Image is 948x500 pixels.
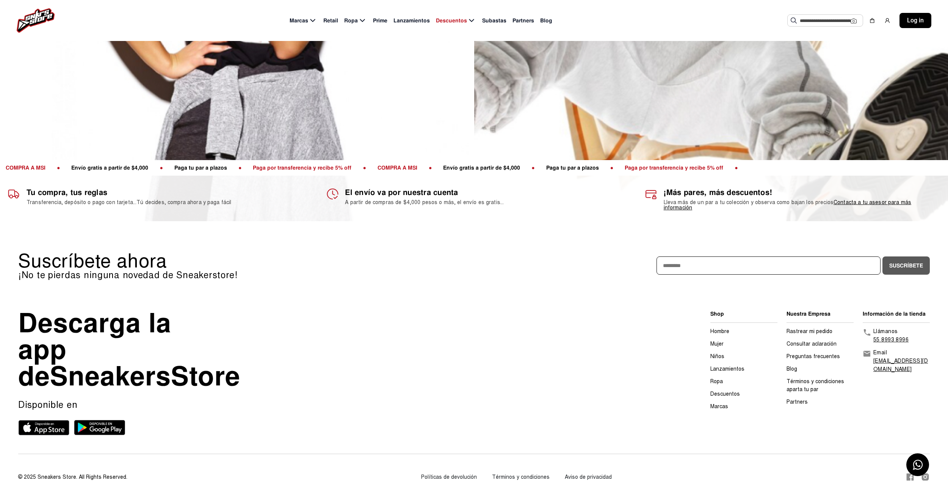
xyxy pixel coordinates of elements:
span: ● [356,164,370,171]
a: Aviso de privacidad [565,474,612,480]
a: Llámanos55 8993 8996 [863,327,930,344]
a: Partners [787,399,808,405]
span: Ropa [344,17,358,25]
li: Información de la tienda [863,310,930,318]
div: © 2025 Sneakers Store. All Rights Reserved. [18,473,127,481]
h2: Lleva más de un par a tu colección y observa como bajan los precios [664,200,940,211]
img: shopping [869,17,875,24]
span: Sneakers [50,359,171,393]
h2: Transferencia, depósito o pago con tarjeta...Tú decides, compra ahora y paga fácil [27,200,303,205]
span: Retail [323,17,338,25]
h2: A partir de compras de $4,000 pesos o más, el envío es gratis... [345,200,622,205]
span: Marcas [290,17,308,25]
a: Términos y condiciones aparta tu par [787,378,844,393]
img: App store sneakerstore [18,420,69,436]
span: Blog [540,17,552,25]
span: Prime [373,17,387,25]
a: Preguntas frecuentes [787,353,840,360]
span: Subastas [482,17,506,25]
span: Envío gratis a partir de $4,000 [436,164,524,171]
a: Niños [710,353,724,360]
a: Descuentos [710,391,740,397]
p: [EMAIL_ADDRESS][DOMAIN_NAME] [873,357,930,374]
a: Rastrear mi pedido [787,328,832,335]
li: Nuestra Empresa [787,310,854,318]
h1: Tu compra, tus reglas [27,188,303,197]
span: Paga por transferencia y recibe 5% off [246,164,356,171]
span: Envío gratis a partir de $4,000 [64,164,152,171]
span: ● [231,164,245,171]
a: Hombre [710,328,729,335]
h1: ¡Más pares, más descuentos! [664,188,940,197]
img: Cámara [851,18,857,24]
p: Disponible en [18,399,379,411]
a: Blog [787,366,797,372]
span: COMPRA A MSI [370,164,421,171]
p: ¡No te pierdas ninguna novedad de Sneakerstore! [18,270,474,280]
a: Mujer [710,341,724,347]
a: Lanzamientos [710,366,744,372]
a: Políticas de devolución [421,474,477,480]
span: Partners [512,17,534,25]
a: Consultar aclaración [787,341,837,347]
span: ● [421,164,436,171]
a: Marcas [710,403,728,410]
img: Play store sneakerstore [74,420,125,435]
span: Paga por transferencia y recibe 5% off [617,164,727,171]
img: user [884,17,890,24]
img: Buscar [791,17,797,24]
span: Paga tu par a plazos [539,164,603,171]
button: Suscríbete [882,256,930,275]
span: ● [727,164,741,171]
p: Email [873,349,930,357]
span: ● [152,164,167,171]
div: Descarga la app de Store [18,310,189,390]
span: ● [603,164,617,171]
li: Shop [710,310,777,318]
img: logo [17,8,55,33]
p: Llámanos [873,327,909,336]
a: Email[EMAIL_ADDRESS][DOMAIN_NAME] [863,349,930,374]
span: Paga tu par a plazos [167,164,231,171]
p: Suscríbete ahora [18,252,474,270]
a: Términos y condiciones [492,474,550,480]
a: Ropa [710,378,723,385]
span: Lanzamientos [393,17,430,25]
span: ● [524,164,538,171]
span: Descuentos [436,17,467,25]
a: 55 8993 8996 [873,336,909,343]
h1: El envío va por nuestra cuenta [345,188,622,197]
span: Log in [907,16,924,25]
a: Contacta a tu asesor para más información [664,199,911,211]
